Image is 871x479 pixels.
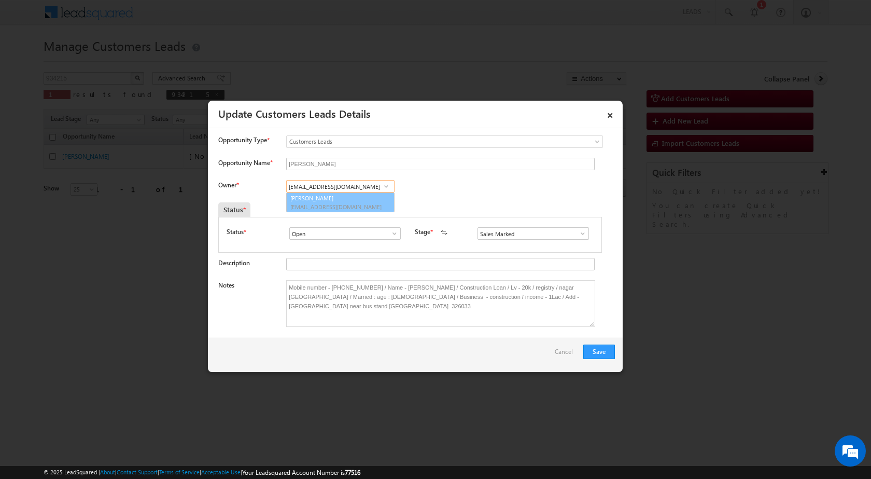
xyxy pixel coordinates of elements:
[201,469,241,475] a: Acceptable Use
[141,320,188,334] em: Start Chat
[287,137,560,146] span: Customers Leads
[100,469,115,475] a: About
[170,5,195,30] div: Minimize live chat window
[218,106,371,120] a: Update Customers Leads Details
[218,159,272,167] label: Opportunity Name
[242,469,360,476] span: Your Leadsquared Account Number is
[415,227,430,237] label: Stage
[601,104,619,122] a: ×
[286,180,395,193] input: Type to Search
[218,281,234,289] label: Notes
[380,181,392,191] a: Show All Items
[159,469,200,475] a: Terms of Service
[218,181,238,189] label: Owner
[227,227,244,237] label: Status
[117,469,158,475] a: Contact Support
[218,135,267,145] span: Opportunity Type
[54,54,174,68] div: Chat with us now
[290,203,384,211] span: [EMAIL_ADDRESS][DOMAIN_NAME]
[555,345,578,364] a: Cancel
[289,227,401,240] input: Type to Search
[286,135,603,148] a: Customers Leads
[345,469,360,476] span: 77516
[218,259,250,267] label: Description
[583,345,615,359] button: Save
[385,228,398,239] a: Show All Items
[18,54,44,68] img: d_60004797649_company_0_60004797649
[477,227,589,240] input: Type to Search
[13,96,189,311] textarea: Type your message and hit 'Enter'
[286,193,395,212] a: [PERSON_NAME]
[573,228,586,239] a: Show All Items
[218,202,250,217] div: Status
[44,468,360,477] span: © 2025 LeadSquared | | | | |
